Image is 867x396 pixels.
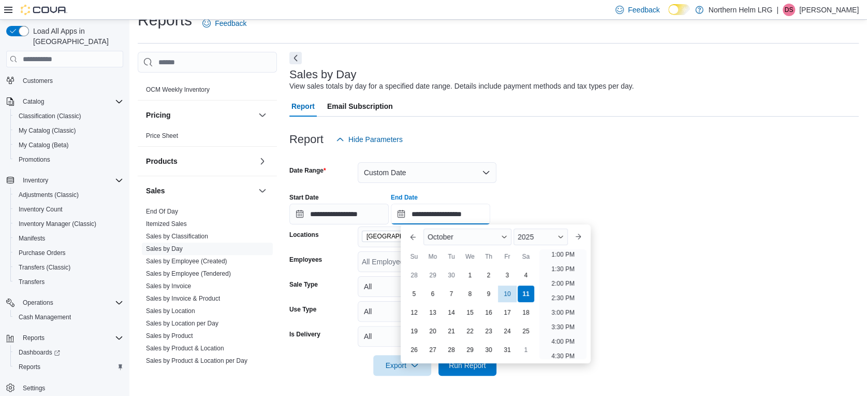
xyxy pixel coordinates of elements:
[423,229,511,245] div: Button. Open the month selector. October is currently selected.
[499,342,516,358] div: day-31
[373,355,431,376] button: Export
[10,260,127,275] button: Transfers (Classic)
[10,152,127,167] button: Promotions
[391,204,490,224] input: Press the down key to enter a popover containing a calendar. Press the escape key to close the po...
[570,229,586,245] button: Next month
[14,346,64,359] a: Dashboards
[146,245,183,252] a: Sales by Day
[480,342,497,358] div: day-30
[785,4,793,16] span: DS
[449,360,486,371] span: Run Report
[19,141,69,149] span: My Catalog (Beta)
[19,278,45,286] span: Transfers
[289,231,319,239] label: Locations
[547,306,579,319] li: 3:00 PM
[23,334,45,342] span: Reports
[424,286,441,302] div: day-6
[14,232,123,245] span: Manifests
[10,345,127,360] a: Dashboards
[2,380,127,395] button: Settings
[518,304,534,321] div: day-18
[799,4,859,16] p: [PERSON_NAME]
[14,311,123,323] span: Cash Management
[19,382,49,394] a: Settings
[443,267,460,284] div: day-30
[405,266,535,359] div: October, 2025
[14,153,123,166] span: Promotions
[14,247,123,259] span: Purchase Orders
[146,332,193,340] span: Sales by Product
[443,323,460,340] div: day-21
[146,357,247,364] a: Sales by Product & Location per Day
[19,296,57,309] button: Operations
[146,220,187,228] a: Itemized Sales
[443,342,460,358] div: day-28
[146,345,224,352] a: Sales by Product & Location
[424,342,441,358] div: day-27
[499,248,516,265] div: Fr
[146,132,178,139] a: Price Sheet
[406,248,422,265] div: Su
[289,305,316,314] label: Use Type
[289,193,319,202] label: Start Date
[14,218,100,230] a: Inventory Manager (Classic)
[289,280,318,289] label: Sale Type
[198,13,251,34] a: Feedback
[146,233,208,240] a: Sales by Classification
[289,52,302,64] button: Next
[256,185,269,197] button: Sales
[19,174,52,187] button: Inventory
[10,360,127,374] button: Reports
[406,286,422,302] div: day-5
[138,130,277,146] div: Pricing
[14,276,49,288] a: Transfers
[405,229,421,245] button: Previous Month
[289,133,324,146] h3: Report
[428,233,453,241] span: October
[14,203,67,216] a: Inventory Count
[14,232,49,245] a: Manifests
[289,68,357,81] h3: Sales by Day
[256,155,269,167] button: Products
[146,186,254,196] button: Sales
[10,246,127,260] button: Purchase Orders
[146,320,218,327] a: Sales by Location per Day
[19,112,81,120] span: Classification (Classic)
[146,110,170,120] h3: Pricing
[513,229,568,245] div: Button. Open the year selector. 2025 is currently selected.
[14,346,123,359] span: Dashboards
[23,384,45,392] span: Settings
[19,126,76,135] span: My Catalog (Classic)
[480,304,497,321] div: day-16
[327,96,393,117] span: Email Subscription
[19,174,123,187] span: Inventory
[14,139,73,151] a: My Catalog (Beta)
[23,176,48,185] span: Inventory
[424,304,441,321] div: day-13
[19,249,66,257] span: Purchase Orders
[146,207,178,216] span: End Of Day
[539,249,586,359] ul: Time
[19,296,123,309] span: Operations
[14,276,123,288] span: Transfers
[19,313,71,321] span: Cash Management
[146,208,178,215] a: End Of Day
[215,18,246,29] span: Feedback
[14,361,45,373] a: Reports
[256,109,269,121] button: Pricing
[14,261,75,274] a: Transfers (Classic)
[443,304,460,321] div: day-14
[146,245,183,253] span: Sales by Day
[146,86,210,93] a: OCM Weekly Inventory
[480,248,497,265] div: Th
[146,186,165,196] h3: Sales
[628,5,659,15] span: Feedback
[21,5,67,15] img: Cova
[462,323,478,340] div: day-22
[19,191,79,199] span: Adjustments (Classic)
[289,256,322,264] label: Employees
[19,332,123,344] span: Reports
[438,355,496,376] button: Run Report
[783,4,795,16] div: Dylan Savoie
